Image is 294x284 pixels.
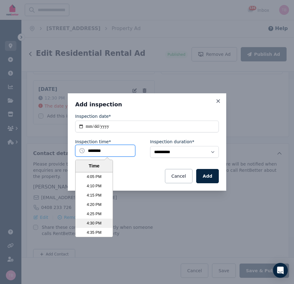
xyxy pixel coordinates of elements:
li: 4:35 PM [76,228,113,237]
li: 4:25 PM [76,209,113,219]
li: 4:05 PM [76,172,113,181]
label: Inspection date* [75,113,111,119]
li: 4:10 PM [76,181,113,191]
li: 4:20 PM [76,200,113,209]
div: Time [77,162,111,170]
ul: Time [76,172,113,237]
li: 4:30 PM [76,219,113,228]
button: Add [196,169,219,183]
label: Inspection time* [75,139,111,145]
h3: Add inspection [75,101,219,108]
label: Inspection duration* [150,139,194,145]
button: Cancel [165,169,192,183]
li: 4:15 PM [76,191,113,200]
div: Open Intercom Messenger [273,263,288,278]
